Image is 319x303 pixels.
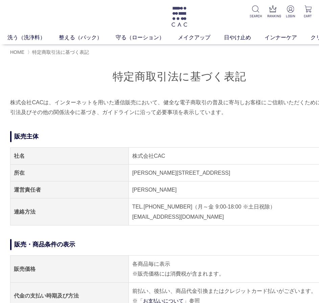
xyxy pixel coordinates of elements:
[285,14,296,19] p: LOGIN
[285,5,296,19] a: LOGIN
[10,256,129,283] th: 販売価格
[10,198,129,225] th: 連絡方法
[170,7,188,27] img: logo
[10,147,129,164] th: 社名
[302,5,314,19] a: CART
[7,34,59,42] a: 洗う（洗浄料）
[250,5,261,19] a: SEARCH
[302,14,314,19] p: CART
[10,164,129,181] th: 所在
[265,34,311,42] a: インナーケア
[10,49,24,55] a: HOME
[178,34,224,42] a: メイクアップ
[10,181,129,198] th: 運営責任者
[224,34,265,42] a: 日やけ止め
[267,5,278,19] a: RANKING
[267,14,278,19] p: RANKING
[59,34,116,42] a: 整える（パック）
[250,14,261,19] p: SEARCH
[32,49,89,55] span: 特定商取引法に基づく表記
[27,49,91,56] li: 〉
[116,34,178,42] a: 守る（ローション）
